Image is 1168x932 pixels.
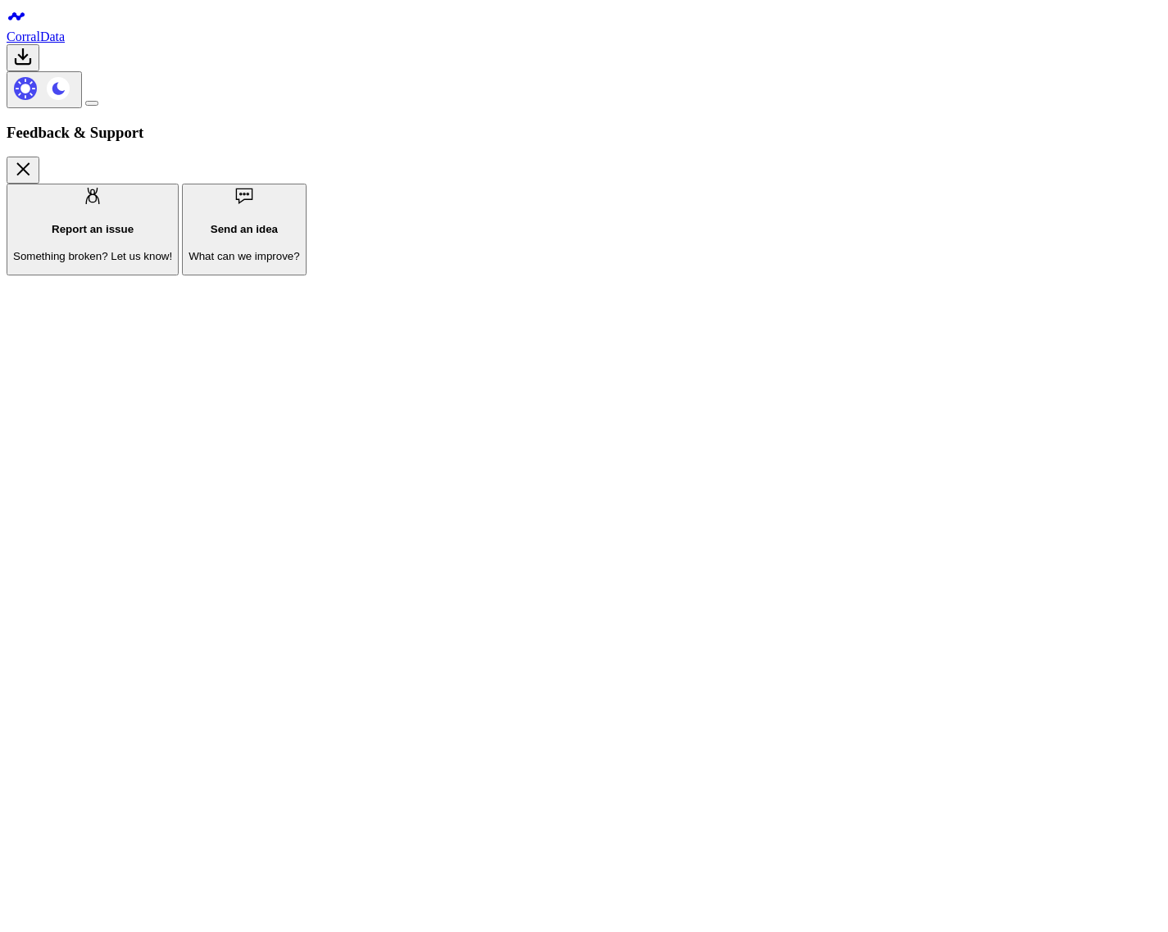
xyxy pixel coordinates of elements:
button: Report an issue Something broken? Let us know! [7,184,179,275]
h3: Feedback & Support [7,124,1161,142]
h4: Report an issue [13,223,172,235]
p: What can we improve? [189,250,300,262]
h4: Send an idea [189,223,300,235]
button: Send an idea What can we improve? [182,184,307,275]
p: Something broken? Let us know! [13,250,172,262]
a: CorralData [7,30,65,43]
